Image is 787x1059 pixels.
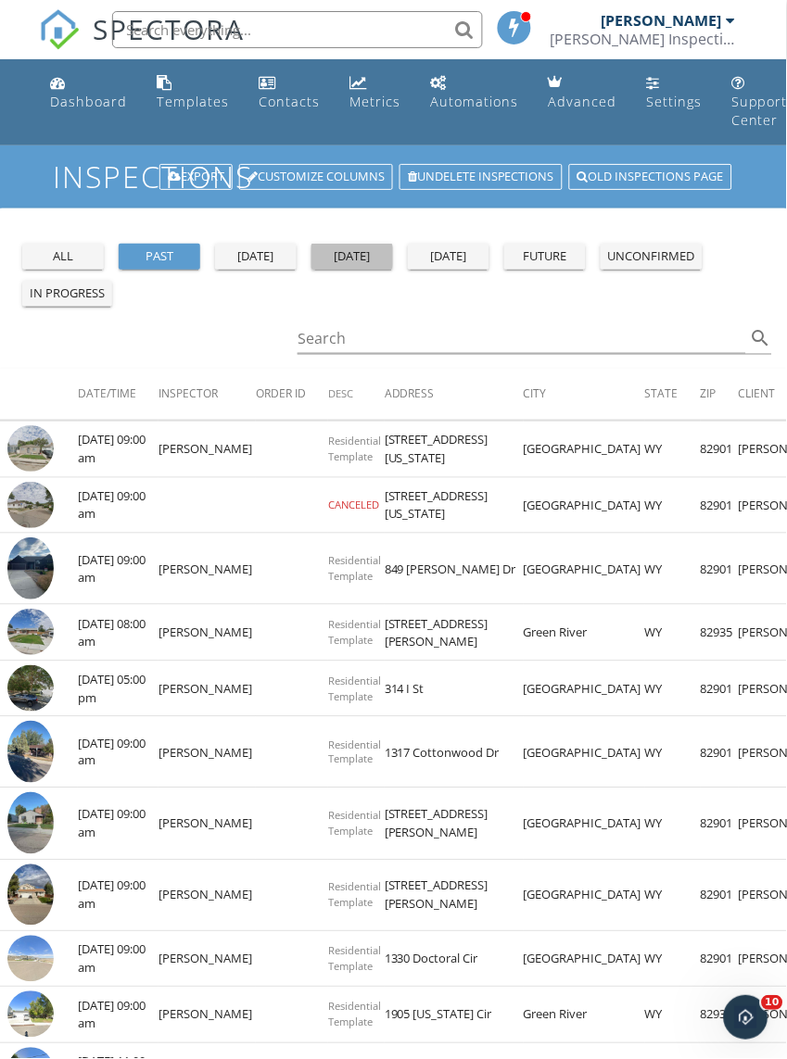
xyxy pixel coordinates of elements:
td: [DATE] 09:00 am [78,860,159,931]
span: Residential Template [328,809,381,838]
td: WY [645,988,701,1044]
td: WY [645,605,701,662]
img: streetview [7,609,54,655]
span: Residential Template [328,434,381,463]
th: City: Not sorted. [524,369,645,421]
td: 82901 [701,534,739,605]
td: 82901 [701,717,739,788]
div: Templates [157,93,229,110]
span: Address [385,385,435,401]
a: Undelete inspections [400,164,563,190]
span: Zip [701,385,717,401]
button: unconfirmed [601,244,703,270]
img: 9489924%2Freports%2Fc4ca9050-2b18-4ec6-8cfd-8b0805264f98%2Fcover_photos%2FrkXLcBhWlW7kmsIesZzH%2F... [7,721,54,783]
td: WY [645,860,701,931]
td: WY [645,717,701,788]
div: unconfirmed [608,247,695,266]
td: [GEOGRAPHIC_DATA] [524,477,645,534]
div: in progress [30,284,105,303]
div: Advanced [548,93,616,110]
button: past [119,244,200,270]
a: Templates [149,67,236,120]
td: [DATE] 09:00 am [78,717,159,788]
button: future [504,244,586,270]
td: [PERSON_NAME] [159,661,256,717]
span: Residential Template [328,1000,381,1029]
td: [DATE] 08:00 am [78,605,159,662]
span: Desc [328,386,353,400]
td: WY [645,788,701,860]
div: Automations [430,93,518,110]
td: [PERSON_NAME] [159,988,256,1044]
td: Green River [524,988,645,1044]
th: Date/Time: Not sorted. [78,369,159,421]
td: [GEOGRAPHIC_DATA] [524,534,645,605]
td: 82935 [701,988,739,1044]
td: [PERSON_NAME] [159,860,256,931]
span: Residential Template [328,944,381,974]
td: [STREET_ADDRESS][PERSON_NAME] [385,605,524,662]
span: Inspector [159,385,218,401]
td: 82901 [701,477,739,534]
a: Automations (Basic) [423,67,526,120]
h1: Inspections [53,160,734,193]
a: Old inspections page [569,164,732,190]
a: SPECTORA [39,25,245,64]
td: WY [645,422,701,478]
input: Search [298,323,746,354]
td: WY [645,477,701,534]
td: [DATE] 05:00 pm [78,661,159,717]
a: Dashboard [43,67,134,120]
span: Residential Template [328,674,381,703]
td: [GEOGRAPHIC_DATA] [524,860,645,931]
a: Settings [639,67,709,120]
div: Lonetree Inspections and Repair [551,30,736,48]
td: WY [645,661,701,717]
td: 82901 [701,422,739,478]
a: Customize Columns [239,164,393,190]
button: [DATE] [408,244,489,270]
button: in progress [22,281,112,307]
a: Advanced [540,67,624,120]
td: [DATE] 09:00 am [78,534,159,605]
td: [PERSON_NAME] [159,931,256,988]
button: all [22,244,104,270]
div: future [512,247,578,266]
div: Metrics [349,93,400,110]
td: [GEOGRAPHIC_DATA] [524,422,645,478]
td: 82935 [701,605,739,662]
span: Residential Template [328,738,381,767]
iframe: Intercom live chat [724,996,768,1040]
img: 9543278%2Freports%2F2993765f-775d-4cf3-ae8e-357c8ae65f60%2Fcover_photos%2FUnelnIbjUT1WIa8JJ4Wz%2F... [7,537,54,599]
td: [GEOGRAPHIC_DATA] [524,931,645,988]
span: State [645,385,679,401]
td: 314 I St [385,661,524,717]
td: 849 [PERSON_NAME] Dr [385,534,524,605]
img: streetview [7,482,54,528]
span: 10 [762,996,783,1011]
td: 1905 [US_STATE] Cir [385,988,524,1044]
td: [GEOGRAPHIC_DATA] [524,717,645,788]
td: [PERSON_NAME] [159,788,256,860]
th: Inspector: Not sorted. [159,369,256,421]
img: streetview [7,665,54,712]
td: WY [645,534,701,605]
span: Residential Template [328,880,381,910]
button: [DATE] [215,244,297,270]
span: CANCELED [328,498,379,511]
i: search [750,327,772,349]
td: Green River [524,605,645,662]
span: Client [739,385,776,401]
img: streetview [7,936,54,982]
th: Address: Not sorted. [385,369,524,421]
th: Desc: Not sorted. [328,369,385,421]
a: Metrics [342,67,408,120]
span: Residential Template [328,617,381,647]
td: 1317 Cottonwood Dr [385,717,524,788]
span: Order ID [256,385,306,401]
div: Dashboard [50,93,127,110]
img: streetview [7,425,54,472]
td: [GEOGRAPHIC_DATA] [524,788,645,860]
div: Contacts [259,93,320,110]
img: 9460851%2Freports%2F98852115-3f52-4149-9a39-7a554d6a4630%2Fcover_photos%2FT7fRqRSTApyoiYdwNbNc%2F... [7,792,54,854]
